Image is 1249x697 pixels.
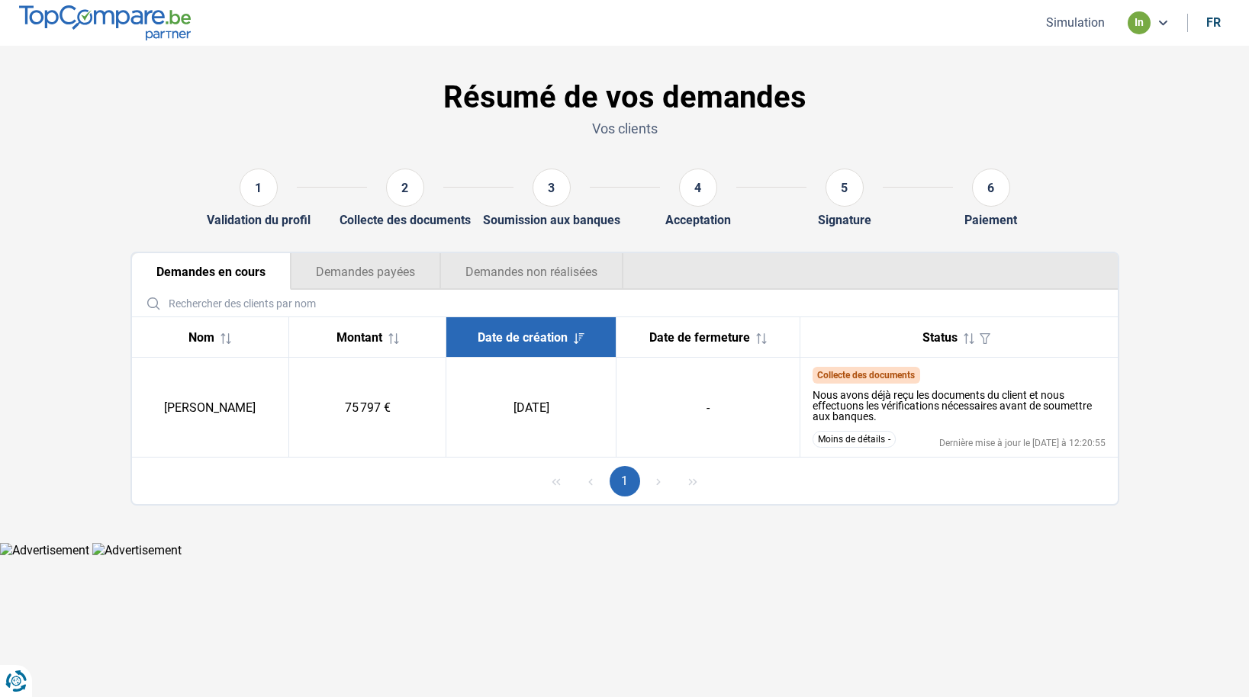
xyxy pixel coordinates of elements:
[130,79,1119,116] h1: Résumé de vos demandes
[386,169,424,207] div: 2
[440,253,623,290] button: Demandes non réalisées
[188,330,214,345] span: Nom
[336,330,382,345] span: Montant
[207,213,311,227] div: Validation du profil
[678,466,708,496] button: Last Page
[826,169,864,207] div: 5
[240,169,278,207] div: 1
[291,253,440,290] button: Demandes payées
[817,370,915,381] span: Collecte des documents
[132,253,291,290] button: Demandes en cours
[1041,14,1109,31] button: Simulation
[643,466,674,496] button: Next Page
[132,358,289,458] td: [PERSON_NAME]
[92,543,182,557] img: Advertisement
[922,330,958,345] span: Status
[1128,11,1151,34] div: in
[130,119,1119,138] p: Vos clients
[446,358,616,458] td: [DATE]
[679,169,717,207] div: 4
[610,466,640,496] button: Page 1
[1206,15,1221,30] div: fr
[575,466,606,496] button: Previous Page
[964,213,1017,227] div: Paiement
[19,5,191,40] img: TopCompare.be
[813,431,896,448] button: Moins de détails
[972,169,1010,207] div: 6
[616,358,800,458] td: -
[541,466,571,496] button: First Page
[138,290,1112,316] input: Rechercher des clients par nom
[813,390,1106,422] div: Nous avons déjà reçu les documents du client et nous effectuons les vérifications nécessaires ava...
[939,438,1106,448] div: Dernière mise à jour le [DATE] à 12:20:55
[533,169,571,207] div: 3
[478,330,568,345] span: Date de création
[649,330,750,345] span: Date de fermeture
[483,213,620,227] div: Soumission aux banques
[289,358,446,458] td: 75 797 €
[340,213,471,227] div: Collecte des documents
[818,213,871,227] div: Signature
[665,213,731,227] div: Acceptation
